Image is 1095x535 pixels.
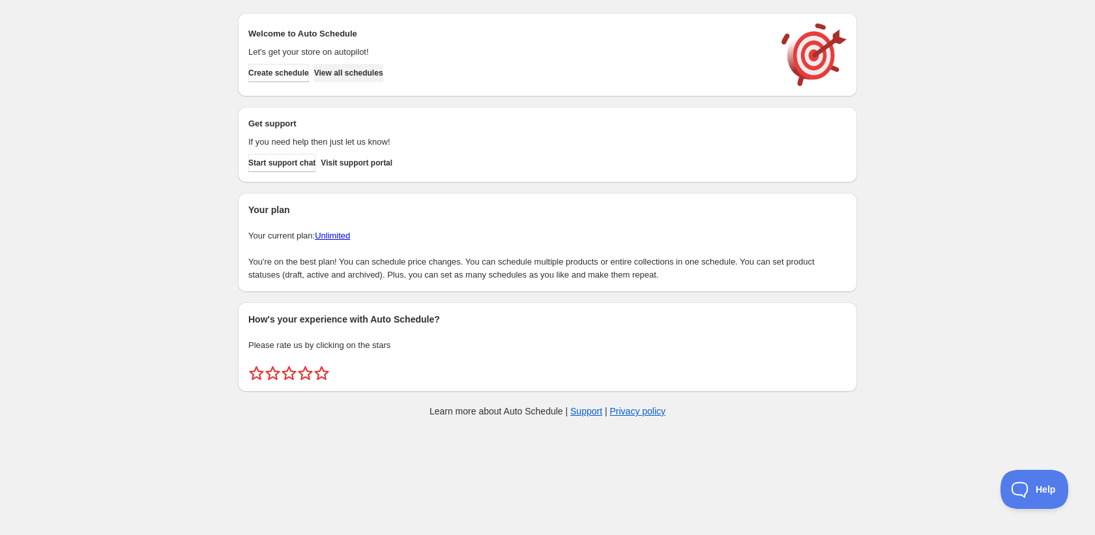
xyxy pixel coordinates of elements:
[315,231,350,240] a: Unlimited
[314,64,383,82] button: View all schedules
[1000,470,1069,509] iframe: Toggle Customer Support
[321,158,392,168] span: Visit support portal
[314,68,383,78] span: View all schedules
[248,154,315,172] a: Start support chat
[248,136,768,149] p: If you need help then just let us know!
[248,339,847,352] p: Please rate us by clicking on the stars
[248,203,847,216] h2: Your plan
[248,158,315,168] span: Start support chat
[248,117,768,130] h2: Get support
[248,313,847,326] h2: How's your experience with Auto Schedule?
[248,255,847,282] p: You're on the best plan! You can schedule price changes. You can schedule multiple products or en...
[248,46,768,59] p: Let's get your store on autopilot!
[248,229,847,242] p: Your current plan:
[610,406,666,416] a: Privacy policy
[321,154,392,172] a: Visit support portal
[248,27,768,40] h2: Welcome to Auto Schedule
[248,64,309,82] button: Create schedule
[248,68,309,78] span: Create schedule
[430,405,665,418] p: Learn more about Auto Schedule | |
[570,406,602,416] a: Support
